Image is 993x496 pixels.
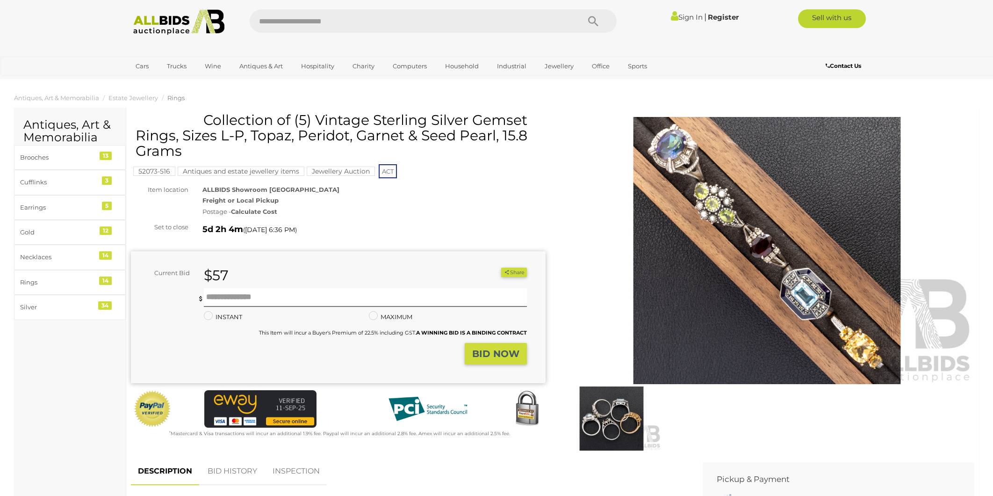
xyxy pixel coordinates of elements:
label: MAXIMUM [369,312,412,322]
div: Set to close [124,222,195,233]
a: Rings 14 [14,270,126,295]
a: Necklaces 14 [14,245,126,270]
img: Secured by Rapid SSL [508,390,546,428]
a: Charity [346,58,381,74]
a: Sell with us [798,9,866,28]
a: Antiques & Art [233,58,289,74]
a: Computers [387,58,433,74]
a: Register [708,13,739,22]
div: Item location [124,184,195,195]
a: BID HISTORY [201,458,264,485]
a: Gold 12 [14,220,126,245]
img: Collection of (5) Vintage Sterling Silver Gemset Rings, Sizes L-P, Topaz, Peridot, Garnet & Seed ... [562,387,661,450]
strong: BID NOW [472,348,519,359]
img: eWAY Payment Gateway [204,390,317,428]
a: Cars [130,58,155,74]
div: 13 [100,152,112,160]
span: | [704,12,706,22]
div: 14 [99,277,112,285]
div: 3 [102,176,112,185]
a: Household [439,58,485,74]
a: Sign In [671,13,703,22]
div: Gold [20,227,97,238]
a: Sports [622,58,653,74]
button: Share [501,268,527,277]
div: 34 [98,301,112,310]
a: Earrings 5 [14,195,126,220]
a: Antiques, Art & Memorabilia [14,94,99,102]
strong: Calculate Cost [231,208,277,215]
span: ACT [379,164,397,178]
b: A WINNING BID IS A BINDING CONTRACT [416,329,527,336]
img: PCI DSS compliant [381,390,475,428]
div: Brooches [20,152,97,163]
a: [GEOGRAPHIC_DATA] [130,74,208,89]
span: [DATE] 6:36 PM [245,226,295,234]
a: Trucks [161,58,193,74]
strong: Freight or Local Pickup [202,197,279,204]
a: Silver 34 [14,295,126,320]
a: 52073-516 [133,168,175,175]
a: Hospitality [295,58,340,74]
div: 5 [102,202,112,210]
strong: 5d 2h 4m [202,224,243,234]
a: Office [586,58,616,74]
img: Allbids.com.au [128,9,230,35]
div: 14 [99,251,112,260]
strong: $57 [204,267,229,284]
div: Necklaces [20,252,97,263]
div: Postage - [202,206,546,217]
a: Brooches 13 [14,145,126,170]
div: Rings [20,277,97,288]
strong: ALLBIDS Showroom [GEOGRAPHIC_DATA] [202,186,339,193]
a: Rings [167,94,185,102]
mark: 52073-516 [133,167,175,176]
button: Search [570,9,617,33]
label: INSTANT [204,312,242,322]
li: Watch this item [490,268,500,277]
mark: Antiques and estate jewellery items [178,167,304,176]
div: Silver [20,302,97,313]
a: Estate Jewellery [108,94,158,102]
span: ( ) [243,226,297,233]
a: Wine [199,58,227,74]
a: Industrial [491,58,532,74]
a: Jewellery Auction [307,168,375,175]
div: Earrings [20,202,97,213]
a: INSPECTION [266,458,327,485]
small: This Item will incur a Buyer's Premium of 22.5% including GST. [259,329,527,336]
h2: Pickup & Payment [717,475,946,484]
div: Current Bid [131,268,197,278]
h1: Collection of (5) Vintage Sterling Silver Gemset Rings, Sizes L-P, Topaz, Peridot, Garnet & Seed ... [136,112,543,159]
img: Collection of (5) Vintage Sterling Silver Gemset Rings, Sizes L-P, Topaz, Peridot, Garnet & Seed ... [560,117,974,385]
div: Cufflinks [20,177,97,188]
b: Contact Us [826,62,861,69]
img: Official PayPal Seal [133,390,172,428]
small: Mastercard & Visa transactions will incur an additional 1.9% fee. Paypal will incur an additional... [169,430,510,437]
a: Jewellery [539,58,580,74]
a: Antiques and estate jewellery items [178,168,304,175]
a: DESCRIPTION [131,458,199,485]
h2: Antiques, Art & Memorabilia [23,118,116,144]
a: Contact Us [826,61,863,71]
a: Cufflinks 3 [14,170,126,195]
button: BID NOW [465,343,527,365]
mark: Jewellery Auction [307,167,375,176]
div: 12 [100,226,112,235]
